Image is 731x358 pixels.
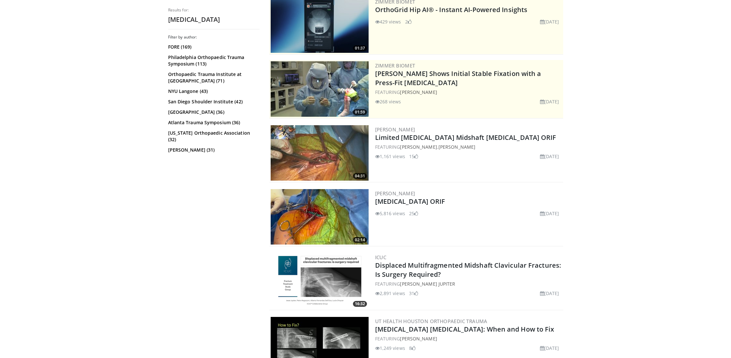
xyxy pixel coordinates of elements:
[271,253,369,308] img: 7190851b-9c58-474c-945c-b3aa35b1c084.png.300x170_q85_crop-smart_upscale.png
[353,237,367,243] span: 02:14
[271,61,369,117] img: 6bc46ad6-b634-4876-a934-24d4e08d5fac.300x170_q85_crop-smart_upscale.jpg
[353,301,367,307] span: 16:32
[168,71,258,84] a: Orthopaedic Trauma Institute at [GEOGRAPHIC_DATA] (71)
[353,45,367,51] span: 01:37
[409,290,418,297] li: 31
[375,197,445,206] a: [MEDICAL_DATA] ORIF
[540,18,559,25] li: [DATE]
[168,130,258,143] a: [US_STATE] Orthopaedic Association (32)
[168,119,258,126] a: Atlanta Trauma Symposium (36)
[438,144,475,150] a: [PERSON_NAME]
[375,290,405,297] li: 2,891 views
[375,261,561,279] a: Displaced Multifragmented Midshaft Clavicular Fractures: Is Surgery Required?
[540,290,559,297] li: [DATE]
[375,210,405,217] li: 5,816 views
[168,35,260,40] h3: Filter by author:
[375,126,415,133] a: [PERSON_NAME]
[375,254,387,261] a: ICUC
[168,54,258,67] a: Philadelphia Orthopaedic Trauma Symposium (113)
[375,18,401,25] li: 429 views
[409,153,418,160] li: 15
[375,62,415,69] a: Zimmer Biomet
[353,173,367,179] span: 04:31
[540,153,559,160] li: [DATE]
[375,5,528,14] a: OrthoGrid Hip AI® - Instant AI-Powered Insights
[353,109,367,115] span: 01:59
[400,336,437,342] a: [PERSON_NAME]
[400,144,437,150] a: [PERSON_NAME]
[271,189,369,245] img: 4dac7433-271a-47a6-a673-a7d23dc4c27e.300x170_q85_crop-smart_upscale.jpg
[375,69,541,87] a: [PERSON_NAME] Shows Initial Stable Fixation with a Press-Fit [MEDICAL_DATA]
[375,325,554,334] a: [MEDICAL_DATA] [MEDICAL_DATA]: When and How to Fix
[409,210,418,217] li: 25
[540,210,559,217] li: [DATE]
[540,98,559,105] li: [DATE]
[409,345,416,351] li: 8
[375,190,415,197] a: [PERSON_NAME]
[375,133,556,142] a: Limited [MEDICAL_DATA] Midshaft [MEDICAL_DATA] ORIF
[375,153,405,160] li: 1,161 views
[168,147,258,153] a: [PERSON_NAME] (31)
[168,98,258,105] a: San Diego Shoulder Institute (42)
[375,335,562,342] div: FEATURING
[168,44,258,50] a: FORE (169)
[168,7,260,13] p: Results for:
[375,98,401,105] li: 268 views
[375,318,487,324] a: UT Health Houston Orthopaedic Trauma
[375,143,562,150] div: FEATURING ,
[168,88,258,95] a: NYU Langone (43)
[375,345,405,351] li: 1,249 views
[400,281,455,287] a: [PERSON_NAME] Jupiter
[400,89,437,95] a: [PERSON_NAME]
[271,189,369,245] a: 02:14
[271,61,369,117] a: 01:59
[168,109,258,115] a: [GEOGRAPHIC_DATA] (36)
[168,15,260,24] h2: [MEDICAL_DATA]
[405,18,412,25] li: 2
[375,280,562,287] div: FEATURING
[271,125,369,181] a: 04:31
[375,89,562,96] div: FEATURING
[540,345,559,351] li: [DATE]
[271,125,369,181] img: a45daad7-e892-4616-96ce-40433513dab5.300x170_q85_crop-smart_upscale.jpg
[271,253,369,308] a: 16:32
